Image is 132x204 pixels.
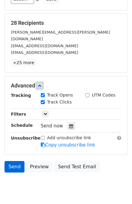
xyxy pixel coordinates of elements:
[11,123,33,128] strong: Schedule
[41,123,63,129] span: Send now
[11,82,121,89] h5: Advanced
[47,135,91,141] label: Add unsubscribe link
[5,161,24,173] a: Send
[11,59,36,67] a: +25 more
[26,161,53,173] a: Preview
[102,175,132,204] iframe: Chat Widget
[11,30,110,41] small: [PERSON_NAME][EMAIL_ADDRESS][PERSON_NAME][DOMAIN_NAME]
[54,161,100,173] a: Send Test Email
[11,20,121,26] h5: 28 Recipients
[11,112,26,117] strong: Filters
[11,50,78,55] small: [EMAIL_ADDRESS][DOMAIN_NAME]
[92,92,115,98] label: UTM Codes
[11,93,31,98] strong: Tracking
[11,44,78,48] small: [EMAIL_ADDRESS][DOMAIN_NAME]
[47,92,73,98] label: Track Opens
[41,142,95,148] a: Copy unsubscribe link
[11,136,40,140] strong: Unsubscribe
[47,99,72,105] label: Track Clicks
